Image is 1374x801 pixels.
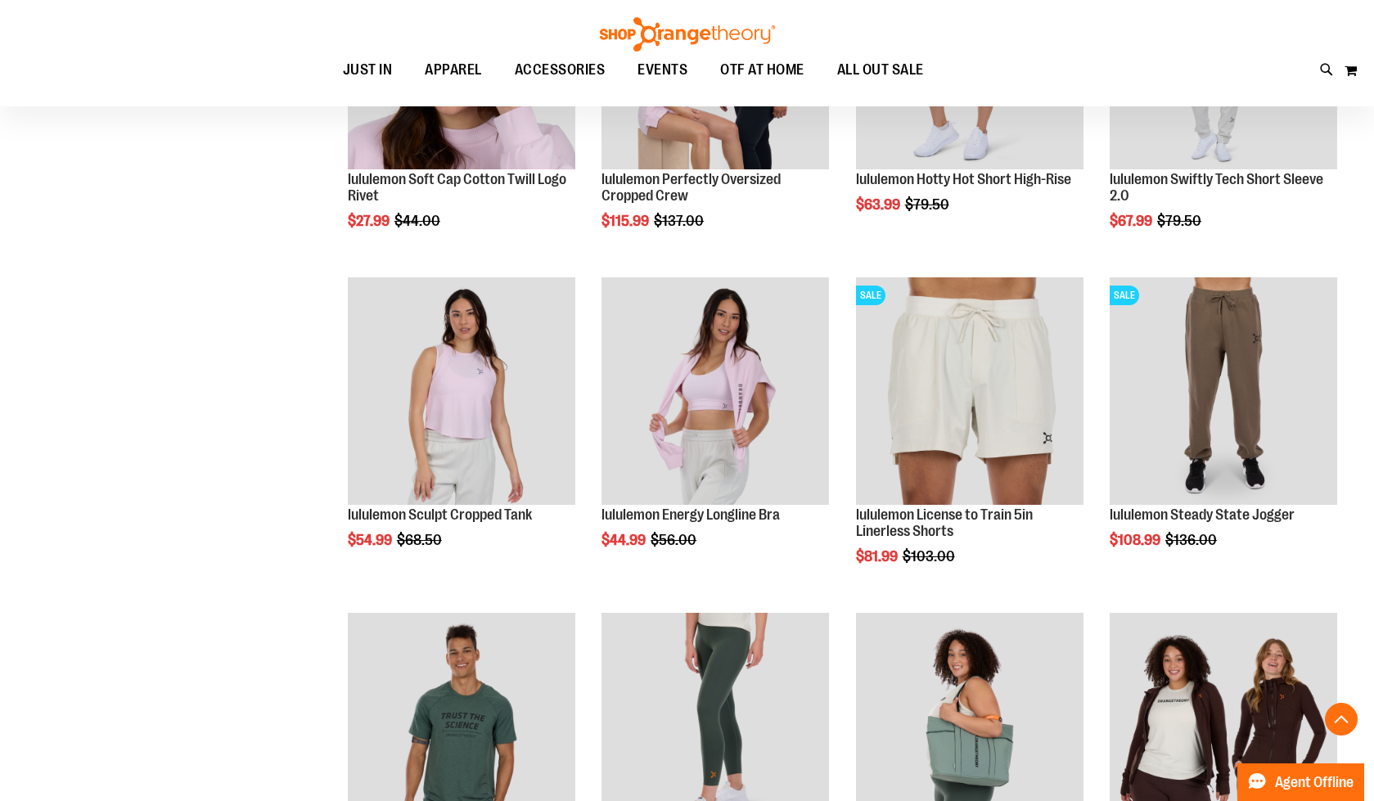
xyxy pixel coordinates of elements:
span: $56.00 [651,532,699,548]
img: Shop Orangetheory [597,17,777,52]
span: $54.99 [348,532,394,548]
span: Agent Offline [1275,775,1354,790]
div: product [593,269,837,590]
span: $44.99 [601,532,648,548]
a: lululemon Hotty Hot Short High-Rise [856,171,1071,187]
span: $81.99 [856,548,900,565]
span: SALE [856,286,885,305]
button: Agent Offline [1237,763,1364,801]
span: $44.00 [394,213,443,229]
a: lululemon Sculpt Cropped Tank [348,277,575,507]
div: product [1101,269,1345,590]
img: lululemon License to Train 5in Linerless Shorts [856,277,1083,505]
span: $79.50 [1157,213,1204,229]
a: lululemon Sculpt Cropped Tank [348,506,532,523]
a: lululemon Perfectly Oversized Cropped Crew [601,171,781,204]
img: lululemon Sculpt Cropped Tank [348,277,575,505]
a: lululemon License to Train 5in Linerless Shorts [856,506,1033,539]
span: $67.99 [1110,213,1155,229]
a: lululemon Swiftly Tech Short Sleeve 2.0 [1110,171,1323,204]
span: EVENTS [637,52,687,88]
span: OTF AT HOME [720,52,804,88]
span: ACCESSORIES [515,52,606,88]
span: APPAREL [425,52,482,88]
span: SALE [1110,286,1139,305]
span: ALL OUT SALE [837,52,924,88]
span: $27.99 [348,213,392,229]
div: product [848,269,1092,606]
a: lululemon Steady State JoggerSALE [1110,277,1337,507]
span: $63.99 [856,196,903,213]
button: Back To Top [1325,703,1358,736]
span: $68.50 [397,532,444,548]
span: $115.99 [601,213,651,229]
span: JUST IN [343,52,393,88]
a: lululemon Energy Longline Bra [601,277,829,507]
span: $108.99 [1110,532,1163,548]
span: $137.00 [654,213,706,229]
img: lululemon Steady State Jogger [1110,277,1337,505]
img: lululemon Energy Longline Bra [601,277,829,505]
a: lululemon Soft Cap Cotton Twill Logo Rivet [348,171,566,204]
span: $136.00 [1165,532,1219,548]
div: product [340,269,583,590]
span: $103.00 [903,548,957,565]
a: lululemon License to Train 5in Linerless ShortsSALE [856,277,1083,507]
a: lululemon Energy Longline Bra [601,506,780,523]
span: $79.50 [905,196,952,213]
a: lululemon Steady State Jogger [1110,506,1295,523]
